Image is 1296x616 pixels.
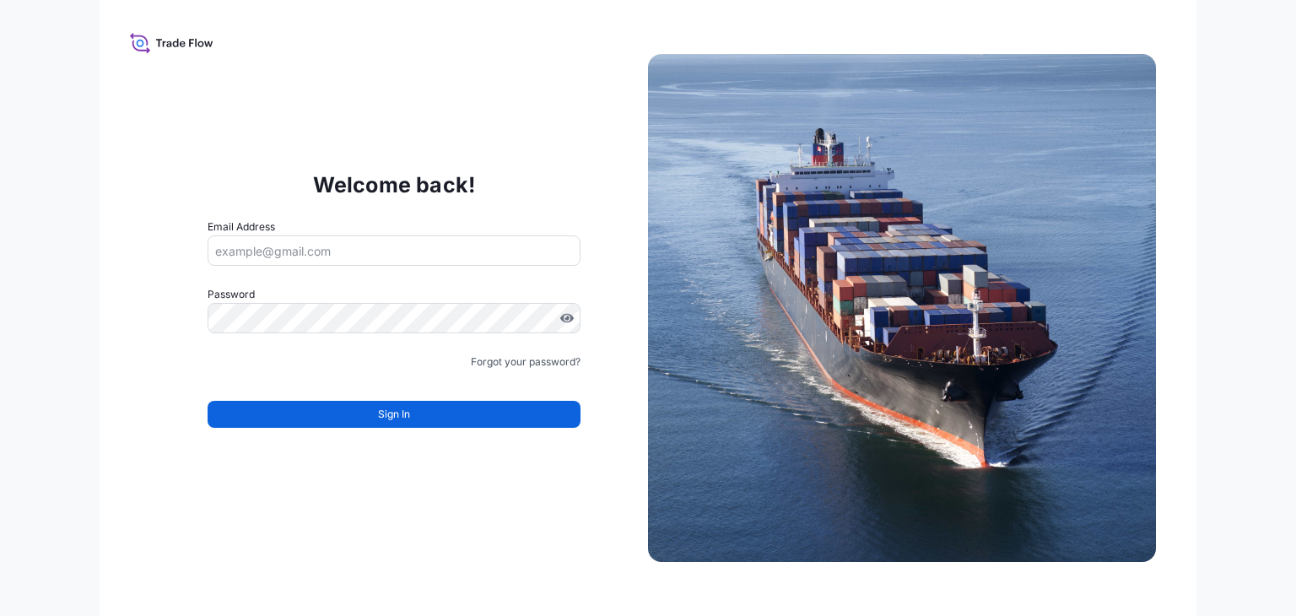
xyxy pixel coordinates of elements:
[208,286,580,303] label: Password
[378,406,410,423] span: Sign In
[208,401,580,428] button: Sign In
[648,54,1156,562] img: Ship illustration
[560,311,574,325] button: Show password
[471,354,580,370] a: Forgot your password?
[208,219,275,235] label: Email Address
[313,171,476,198] p: Welcome back!
[208,235,580,266] input: example@gmail.com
